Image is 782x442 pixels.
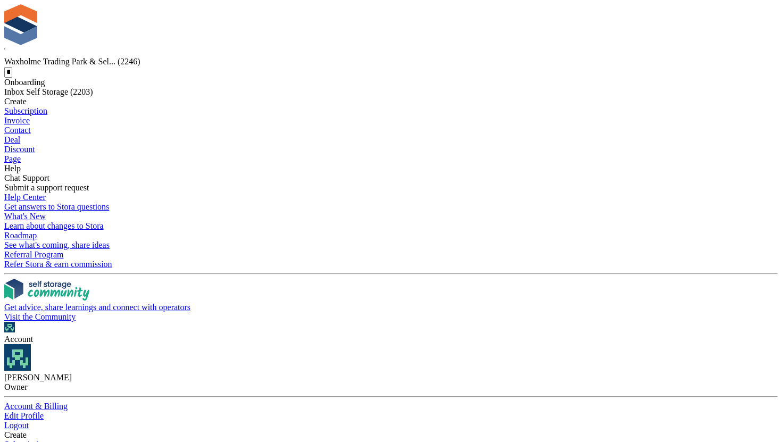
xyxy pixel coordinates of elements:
[4,193,778,212] a: Help Center Get answers to Stora questions
[4,4,37,45] img: stora-icon-8386f47178a22dfd0bd8f6a31ec36ba5ce8667c1dd55bd0f319d3a0aa187defe.svg
[4,145,778,154] a: Discount
[4,135,778,145] a: Deal
[4,183,778,193] div: Submit a support request
[4,344,31,371] img: Jennifer Ofodile
[4,87,778,97] div: x Self Storage (2203)
[4,279,89,301] img: community-logo-e120dcb29bea30313fccf008a00513ea5fe9ad107b9d62852cae38739ed8438e.svg
[4,154,778,164] a: Page
[4,335,33,344] span: Account
[4,382,778,392] div: Owner
[4,116,778,126] a: Invoice
[4,173,49,182] span: Chat Support
[4,164,21,173] span: Help
[4,202,778,212] div: Get answers to Stora questions
[4,212,778,231] a: What's New Learn about changes to Stora
[4,78,778,87] div: Onboarding
[4,212,46,221] span: What's New
[4,231,778,250] a: Roadmap See what's coming, share ideas
[4,279,778,322] a: Get advice, share learnings and connect with operators Visit the Community
[4,402,778,411] a: Account & Billing
[4,221,778,231] div: Learn about changes to Stora
[4,411,778,421] a: Edit Profile
[4,97,27,106] span: Create
[4,421,778,430] a: Logout
[4,87,20,96] span: Inbo
[4,260,778,269] div: Refer Stora & earn commission
[4,303,778,312] div: Get advice, share learnings and connect with operators
[4,430,27,439] span: Create
[4,106,778,116] a: Subscription
[4,250,778,269] a: Referral Program Refer Stora & earn commission
[4,240,778,250] div: See what's coming, share ideas
[4,322,15,332] img: Jennifer Ofodile
[4,373,778,382] div: [PERSON_NAME]
[4,57,778,66] div: Waxholme Trading Park & Sel... (2246)
[4,250,64,259] span: Referral Program
[4,126,778,135] a: Contact
[4,312,76,321] span: Visit the Community
[4,231,37,240] span: Roadmap
[4,193,46,202] span: Help Center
